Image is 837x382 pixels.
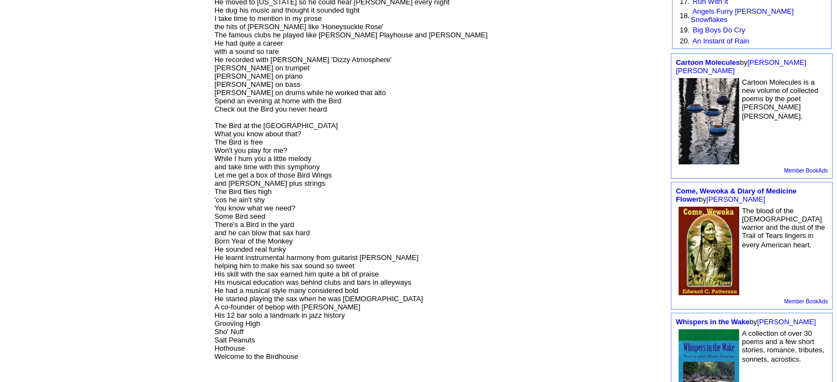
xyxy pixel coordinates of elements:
[679,207,739,295] img: 30618.jpeg
[693,26,745,34] a: Big Boys Do Cry
[680,12,690,20] font: 18.
[680,37,690,45] font: 20.
[742,329,824,363] font: A collection of over 30 poems and a few short stories, romance, tributes, sonnets, acrostics.
[676,58,806,75] a: [PERSON_NAME] [PERSON_NAME]
[784,298,828,305] a: Member BookAds
[691,7,794,24] a: Angels Furry [PERSON_NAME] Snowflakes
[676,58,806,75] font: by
[676,58,740,67] a: Cartoon Molecules
[676,187,796,203] a: Come, Wewoka & Diary of Medicine Flower
[757,318,816,326] a: [PERSON_NAME]
[676,187,796,203] font: by
[676,318,816,326] font: by
[707,195,765,203] a: [PERSON_NAME]
[784,168,828,174] a: Member BookAds
[680,26,690,34] font: 19.
[679,78,739,164] img: 73696.jpg
[676,318,750,326] a: Whispers in the Wake
[742,78,818,120] font: Cartoon Molecules is a new volume of collected poems by the poet [PERSON_NAME] [PERSON_NAME].
[742,207,825,249] font: The blood of the [DEMOGRAPHIC_DATA] warrior and the dust of the Trail of Tears lingers in every A...
[692,37,749,45] a: An Instant of Rain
